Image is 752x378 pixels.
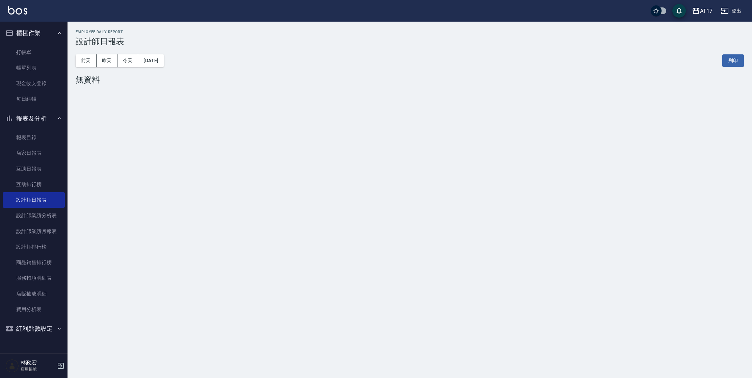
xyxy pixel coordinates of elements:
button: 昨天 [97,54,117,67]
p: 店用帳號 [21,366,55,372]
button: 櫃檯作業 [3,24,65,42]
button: AT17 [689,4,715,18]
a: 服務扣項明細表 [3,270,65,286]
img: Logo [8,6,27,15]
a: 互助排行榜 [3,177,65,192]
a: 帳單列表 [3,60,65,76]
button: 前天 [76,54,97,67]
button: 登出 [718,5,744,17]
h5: 林政宏 [21,359,55,366]
a: 店家日報表 [3,145,65,161]
a: 設計師業績月報表 [3,224,65,239]
a: 費用分析表 [3,302,65,317]
a: 現金收支登錄 [3,76,65,91]
a: 設計師排行榜 [3,239,65,255]
a: 店販抽成明細 [3,286,65,302]
button: 今天 [117,54,138,67]
div: 無資料 [76,75,744,84]
a: 商品銷售排行榜 [3,255,65,270]
a: 每日結帳 [3,91,65,107]
h3: 設計師日報表 [76,37,744,46]
button: 紅利點數設定 [3,320,65,337]
div: AT17 [700,7,713,15]
button: 報表及分析 [3,110,65,127]
a: 設計師業績分析表 [3,208,65,223]
button: save [672,4,686,18]
a: 互助日報表 [3,161,65,177]
button: 列印 [722,54,744,67]
h2: Employee Daily Report [76,30,744,34]
a: 設計師日報表 [3,192,65,208]
a: 報表目錄 [3,130,65,145]
button: [DATE] [138,54,164,67]
img: Person [5,359,19,373]
a: 打帳單 [3,45,65,60]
